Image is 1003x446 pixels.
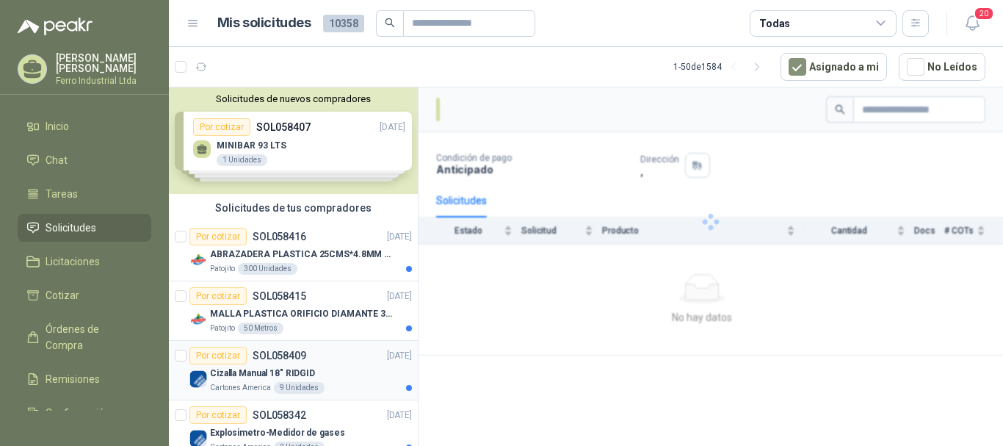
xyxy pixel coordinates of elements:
[18,281,151,309] a: Cotizar
[673,55,769,79] div: 1 - 50 de 1584
[253,410,306,420] p: SOL058342
[274,382,325,394] div: 9 Unidades
[18,146,151,174] a: Chat
[189,287,247,305] div: Por cotizar
[18,112,151,140] a: Inicio
[46,321,137,353] span: Órdenes de Compra
[189,228,247,245] div: Por cotizar
[169,87,418,194] div: Solicitudes de nuevos compradoresPor cotizarSOL058407[DATE] MINIBAR 93 LTS1 UnidadesPor cotizarSO...
[189,347,247,364] div: Por cotizar
[46,118,69,134] span: Inicio
[46,371,100,387] span: Remisiones
[323,15,364,32] span: 10358
[238,263,297,275] div: 300 Unidades
[46,152,68,168] span: Chat
[46,405,110,421] span: Configuración
[169,341,418,400] a: Por cotizarSOL058409[DATE] Company LogoCizalla Manual 18" RIDGIDCartones America9 Unidades
[56,53,151,73] p: [PERSON_NAME] [PERSON_NAME]
[210,307,393,321] p: MALLA PLASTICA ORIFICIO DIAMANTE 3MM
[387,230,412,244] p: [DATE]
[387,289,412,303] p: [DATE]
[210,263,235,275] p: Patojito
[18,365,151,393] a: Remisiones
[169,281,418,341] a: Por cotizarSOL058415[DATE] Company LogoMALLA PLASTICA ORIFICIO DIAMANTE 3MMPatojito50 Metros
[18,214,151,242] a: Solicitudes
[189,406,247,424] div: Por cotizar
[169,194,418,222] div: Solicitudes de tus compradores
[169,222,418,281] a: Por cotizarSOL058416[DATE] Company LogoABRAZADERA PLASTICA 25CMS*4.8MM NEGRAPatojito300 Unidades
[387,349,412,363] p: [DATE]
[210,323,235,334] p: Patojito
[210,367,315,381] p: Cizalla Manual 18" RIDGID
[253,350,306,361] p: SOL058409
[781,53,887,81] button: Asignado a mi
[210,382,271,394] p: Cartones America
[18,180,151,208] a: Tareas
[46,220,96,236] span: Solicitudes
[217,12,311,34] h1: Mis solicitudes
[189,370,207,388] img: Company Logo
[210,426,345,440] p: Explosimetro-Medidor de gases
[238,323,283,334] div: 50 Metros
[189,251,207,269] img: Company Logo
[899,53,985,81] button: No Leídos
[46,253,100,270] span: Licitaciones
[46,287,79,303] span: Cotizar
[253,231,306,242] p: SOL058416
[385,18,395,28] span: search
[189,311,207,328] img: Company Logo
[18,315,151,359] a: Órdenes de Compra
[253,291,306,301] p: SOL058415
[56,76,151,85] p: Ferro Industrial Ltda
[175,93,412,104] button: Solicitudes de nuevos compradores
[210,248,393,262] p: ABRAZADERA PLASTICA 25CMS*4.8MM NEGRA
[18,18,93,35] img: Logo peakr
[959,10,985,37] button: 20
[18,248,151,276] a: Licitaciones
[18,399,151,427] a: Configuración
[974,7,994,21] span: 20
[759,15,790,32] div: Todas
[387,409,412,422] p: [DATE]
[46,186,78,202] span: Tareas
